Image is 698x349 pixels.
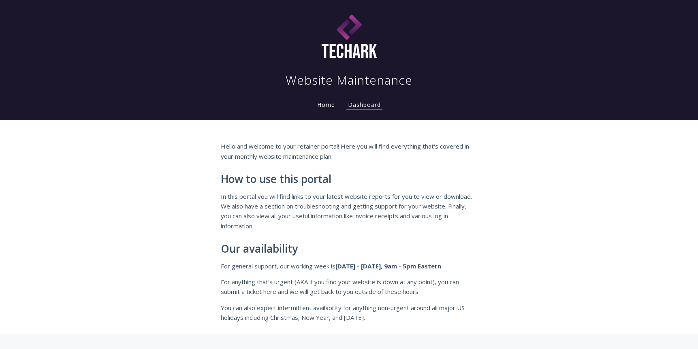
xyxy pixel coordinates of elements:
[346,101,382,110] a: Dashboard
[221,261,478,271] p: For general support, our working week is .
[221,277,478,297] p: For anything that's urgent (AKA if you find your website is down at any point), you can submit a ...
[221,192,478,231] p: In this portal you will find links to your latest website reports for you to view or download. We...
[335,262,441,270] strong: [DATE] - [DATE], 9am - 5pm Eastern
[221,141,478,161] p: Hello and welcome to your retainer portal! Here you will find everything that's covered in your m...
[221,243,478,255] h2: Our availability
[286,72,412,88] h1: Website Maintenance
[316,101,337,109] a: Home
[221,173,478,185] h2: How to use this portal
[221,303,478,323] p: You can also expect intermittent availability for anything non-urgent around all major US holiday...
